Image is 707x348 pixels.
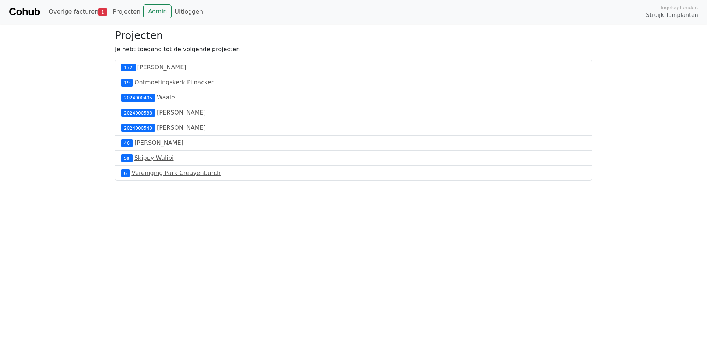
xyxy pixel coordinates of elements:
[134,79,214,86] a: Ontmoetingskerk Pijnacker
[121,154,133,162] div: 5a
[121,94,155,101] div: 2024000495
[131,169,221,176] a: Vereniging Park Creayenburch
[134,154,174,161] a: Skippy Walibi
[115,29,592,42] h3: Projecten
[121,109,155,116] div: 2024000538
[121,139,133,147] div: 46
[661,4,698,11] span: Ingelogd onder:
[134,139,183,146] a: [PERSON_NAME]
[137,64,186,71] a: [PERSON_NAME]
[110,4,144,19] a: Projecten
[143,4,172,18] a: Admin
[98,8,107,16] span: 1
[157,124,206,131] a: [PERSON_NAME]
[121,64,136,71] div: 172
[172,4,206,19] a: Uitloggen
[9,3,40,21] a: Cohub
[121,124,155,131] div: 2024000540
[115,45,592,54] p: Je hebt toegang tot de volgende projecten
[157,94,175,101] a: Waale
[646,11,698,20] span: Struijk Tuinplanten
[157,109,206,116] a: [PERSON_NAME]
[46,4,110,19] a: Overige facturen1
[121,169,130,177] div: 6
[121,79,133,86] div: 19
